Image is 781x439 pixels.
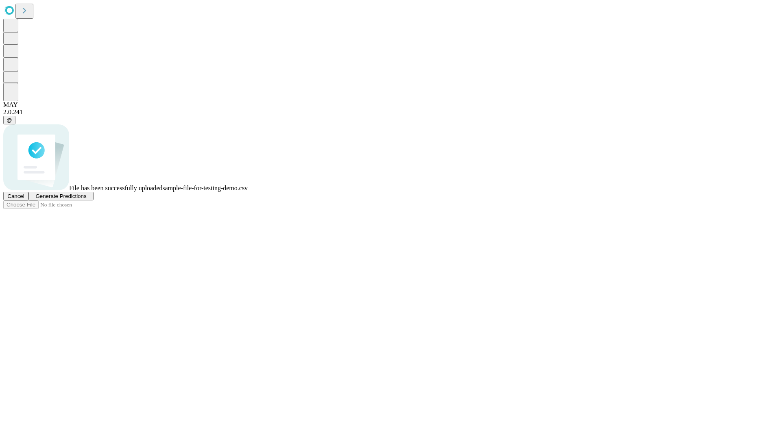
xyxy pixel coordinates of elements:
span: Cancel [7,193,24,199]
div: 2.0.241 [3,109,778,116]
button: @ [3,116,15,124]
div: MAY [3,101,778,109]
button: Generate Predictions [28,192,94,200]
span: sample-file-for-testing-demo.csv [162,185,248,191]
button: Cancel [3,192,28,200]
span: @ [7,117,12,123]
span: File has been successfully uploaded [69,185,162,191]
span: Generate Predictions [35,193,86,199]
